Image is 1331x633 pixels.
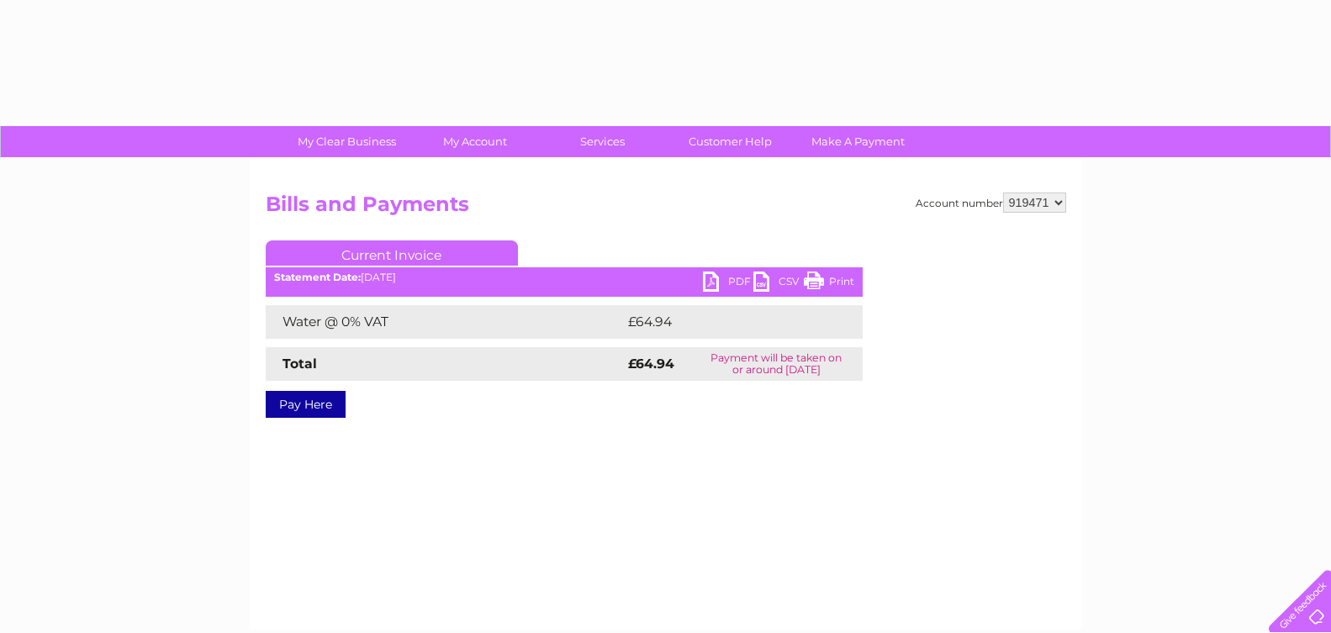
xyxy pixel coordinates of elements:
a: Services [533,126,672,157]
td: £64.94 [624,305,830,339]
div: [DATE] [266,272,863,283]
a: My Account [405,126,544,157]
div: Account number [916,193,1066,213]
a: Customer Help [661,126,800,157]
td: Payment will be taken on or around [DATE] [690,347,862,381]
a: Print [804,272,854,296]
a: CSV [753,272,804,296]
td: Water @ 0% VAT [266,305,624,339]
strong: Total [283,356,317,372]
b: Statement Date: [274,271,361,283]
h2: Bills and Payments [266,193,1066,224]
strong: £64.94 [628,356,674,372]
a: Make A Payment [789,126,927,157]
a: Pay Here [266,391,346,418]
a: Current Invoice [266,240,518,266]
a: My Clear Business [277,126,416,157]
a: PDF [703,272,753,296]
